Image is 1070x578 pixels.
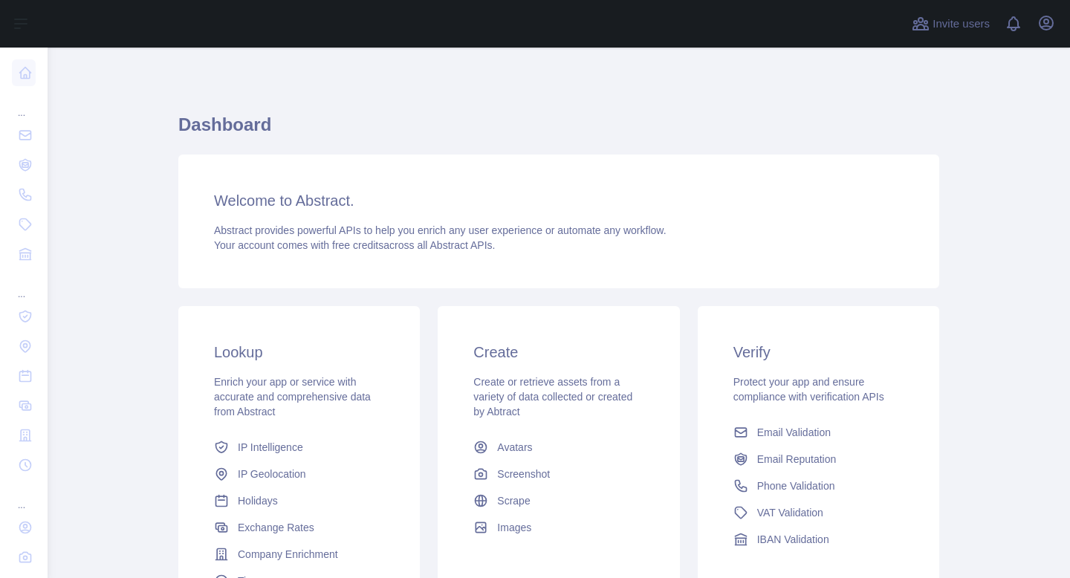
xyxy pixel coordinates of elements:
[332,239,383,251] span: free credits
[473,342,643,363] h3: Create
[178,113,939,149] h1: Dashboard
[238,520,314,535] span: Exchange Rates
[757,452,837,467] span: Email Reputation
[497,520,531,535] span: Images
[733,376,884,403] span: Protect your app and ensure compliance with verification APIs
[214,239,495,251] span: Your account comes with across all Abstract APIs.
[909,12,993,36] button: Invite users
[214,376,371,418] span: Enrich your app or service with accurate and comprehensive data from Abstract
[473,376,632,418] span: Create or retrieve assets from a variety of data collected or created by Abtract
[467,434,649,461] a: Avatars
[497,440,532,455] span: Avatars
[238,467,306,481] span: IP Geolocation
[12,89,36,119] div: ...
[757,478,835,493] span: Phone Validation
[757,532,829,547] span: IBAN Validation
[727,419,909,446] a: Email Validation
[497,493,530,508] span: Scrape
[467,487,649,514] a: Scrape
[214,342,384,363] h3: Lookup
[238,440,303,455] span: IP Intelligence
[727,473,909,499] a: Phone Validation
[208,541,390,568] a: Company Enrichment
[757,505,823,520] span: VAT Validation
[238,547,338,562] span: Company Enrichment
[12,481,36,511] div: ...
[208,461,390,487] a: IP Geolocation
[933,16,990,33] span: Invite users
[727,526,909,553] a: IBAN Validation
[238,493,278,508] span: Holidays
[208,487,390,514] a: Holidays
[733,342,904,363] h3: Verify
[757,425,831,440] span: Email Validation
[214,224,667,236] span: Abstract provides powerful APIs to help you enrich any user experience or automate any workflow.
[497,467,550,481] span: Screenshot
[467,514,649,541] a: Images
[727,446,909,473] a: Email Reputation
[12,270,36,300] div: ...
[208,514,390,541] a: Exchange Rates
[467,461,649,487] a: Screenshot
[727,499,909,526] a: VAT Validation
[214,190,904,211] h3: Welcome to Abstract.
[208,434,390,461] a: IP Intelligence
